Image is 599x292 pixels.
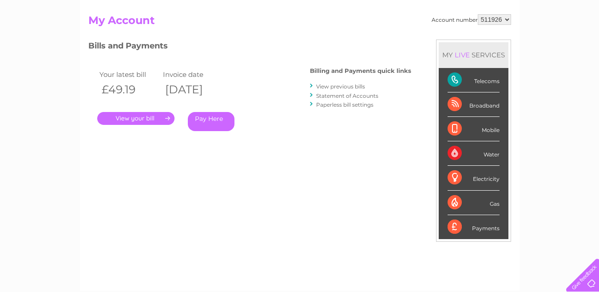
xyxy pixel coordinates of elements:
a: Paperless bill settings [316,101,373,108]
h2: My Account [88,14,511,31]
div: Electricity [448,166,500,190]
div: Gas [448,191,500,215]
a: View previous bills [316,83,365,90]
th: £49.19 [97,80,161,99]
div: Payments [448,215,500,239]
h4: Billing and Payments quick links [310,68,411,74]
a: Pay Here [188,112,234,131]
div: LIVE [453,51,472,59]
div: MY SERVICES [439,42,508,68]
div: Broadband [448,92,500,117]
a: Water [443,38,460,44]
th: [DATE] [161,80,225,99]
h3: Bills and Payments [88,40,411,55]
div: Mobile [448,117,500,141]
div: Clear Business is a trading name of Verastar Limited (registered in [GEOGRAPHIC_DATA] No. 3667643... [90,5,510,43]
a: Energy [465,38,484,44]
a: Statement of Accounts [316,92,378,99]
div: Telecoms [448,68,500,92]
a: Contact [540,38,562,44]
div: Water [448,141,500,166]
a: . [97,112,175,125]
a: Blog [522,38,535,44]
td: Your latest bill [97,68,161,80]
img: logo.png [21,23,66,50]
a: 0333 014 3131 [432,4,493,16]
td: Invoice date [161,68,225,80]
div: Account number [432,14,511,25]
a: Telecoms [490,38,516,44]
a: Log out [570,38,591,44]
